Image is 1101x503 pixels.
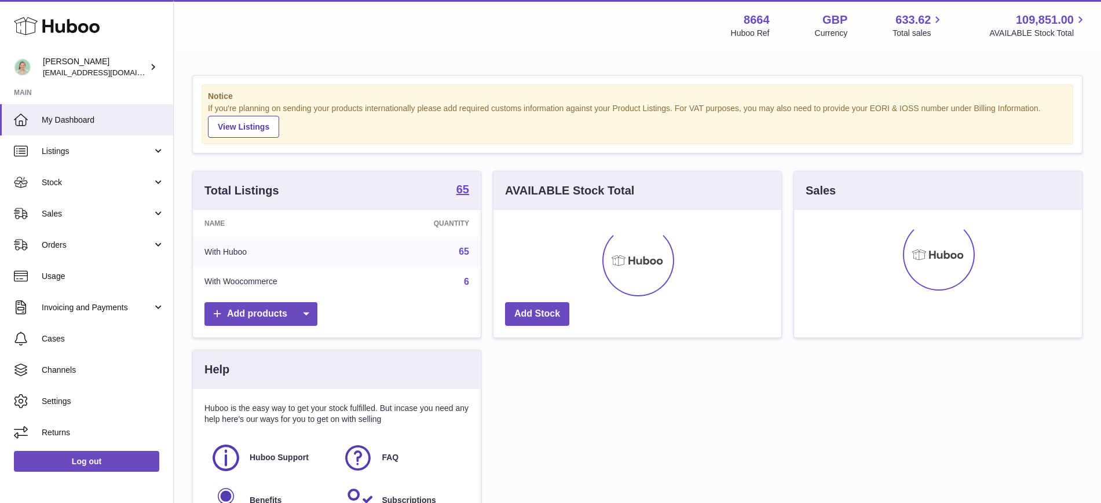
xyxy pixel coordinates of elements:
img: internalAdmin-8664@internal.huboo.com [14,58,31,76]
strong: 65 [456,183,469,195]
a: 109,851.00 AVAILABLE Stock Total [989,12,1087,39]
a: View Listings [208,116,279,138]
span: [EMAIL_ADDRESS][DOMAIN_NAME] [43,68,170,77]
h3: Sales [806,183,836,199]
span: Channels [42,365,164,376]
th: Quantity [371,210,481,237]
strong: 8664 [744,12,770,28]
h3: Total Listings [204,183,279,199]
span: AVAILABLE Stock Total [989,28,1087,39]
td: With Huboo [193,237,371,267]
td: With Woocommerce [193,267,371,297]
strong: Notice [208,91,1067,102]
a: 6 [464,277,469,287]
span: Total sales [892,28,944,39]
span: Sales [42,208,152,219]
div: Huboo Ref [731,28,770,39]
h3: AVAILABLE Stock Total [505,183,634,199]
a: Log out [14,451,159,472]
a: FAQ [342,442,463,473]
span: Invoicing and Payments [42,302,152,313]
span: Huboo Support [250,452,309,463]
h3: Help [204,362,229,377]
span: 633.62 [895,12,931,28]
span: Usage [42,271,164,282]
div: [PERSON_NAME] [43,56,147,78]
span: Stock [42,177,152,188]
a: Huboo Support [210,442,331,473]
span: 109,851.00 [1016,12,1074,28]
span: My Dashboard [42,115,164,126]
span: Cases [42,333,164,344]
span: FAQ [382,452,398,463]
a: Add Stock [505,302,569,326]
a: 633.62 Total sales [892,12,944,39]
a: 65 [459,247,469,256]
span: Listings [42,146,152,157]
div: Currency [815,28,848,39]
p: Huboo is the easy way to get your stock fulfilled. But incase you need any help here's our ways f... [204,403,469,425]
th: Name [193,210,371,237]
span: Settings [42,396,164,407]
span: Orders [42,240,152,251]
span: Returns [42,427,164,438]
strong: GBP [822,12,847,28]
a: Add products [204,302,317,326]
div: If you're planning on sending your products internationally please add required customs informati... [208,103,1067,138]
a: 65 [456,183,469,197]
